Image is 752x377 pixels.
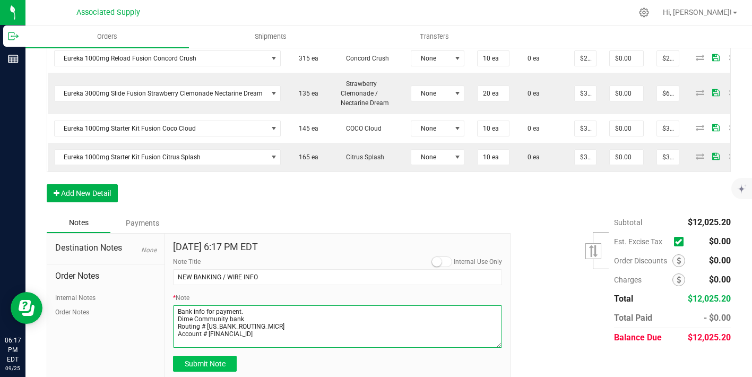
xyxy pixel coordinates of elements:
input: 0 [575,51,596,66]
span: None [411,86,451,101]
span: 315 ea [293,55,318,62]
span: 0 ea [522,55,540,62]
span: Delete Order Detail [724,124,740,131]
span: $0.00 [709,236,731,246]
p: 09/25 [5,364,21,372]
p: 06:17 PM EDT [5,336,21,364]
input: 0 [478,86,509,101]
span: Charges [614,276,672,284]
span: $12,025.20 [688,332,731,342]
input: 0 [610,86,643,101]
input: 0 [575,121,596,136]
span: 145 ea [293,125,318,132]
inline-svg: Reports [8,54,19,64]
span: Hi, [PERSON_NAME]! [663,8,732,16]
span: None [411,51,451,66]
span: Save Order Detail [708,89,724,96]
span: Submit Note [185,359,226,368]
label: Note Title [173,257,201,267]
span: NO DATA FOUND [54,149,281,165]
a: Shipments [189,25,352,48]
div: Notes [47,213,110,233]
span: Save Order Detail [708,153,724,159]
span: None [411,150,451,165]
span: Total Paid [614,313,652,323]
span: Transfers [405,32,463,41]
span: 135 ea [293,90,318,97]
span: $0.00 [709,275,731,285]
span: Est. Excise Tax [614,237,670,246]
button: Order Notes [55,307,89,317]
span: Orders [83,32,132,41]
span: COCO Cloud [341,125,382,132]
span: 165 ea [293,153,318,161]
span: Eureka 1000mg Reload Fusion Concord Crush [55,51,267,66]
span: Save Order Detail [708,54,724,61]
span: NO DATA FOUND [54,121,281,136]
input: 0 [478,150,509,165]
span: None [141,246,157,254]
input: 0 [610,121,643,136]
span: NO DATA FOUND [54,85,281,101]
span: $0.00 [709,255,731,265]
span: Delete Order Detail [724,54,740,61]
span: Eureka 1000mg Starter Kit Fusion Coco Cloud [55,121,267,136]
input: 0 [657,121,679,136]
span: Save Order Detail [708,124,724,131]
span: Destination Notes [55,242,157,254]
input: 0 [657,51,679,66]
span: Eureka 1000mg Starter Kit Fusion Citrus Splash [55,150,267,165]
span: None [411,121,451,136]
div: Manage settings [637,7,651,18]
span: Subtotal [614,218,642,227]
span: $12,025.20 [688,217,731,227]
span: Concord Crush [341,55,389,62]
span: Order Notes [55,270,157,282]
span: Balance Due [614,332,662,342]
inline-svg: Outbound [8,31,19,41]
button: Internal Notes [55,293,96,303]
input: 0 [575,150,596,165]
button: Submit Note [173,356,237,372]
span: Calculate excise tax [674,234,688,249]
span: Citrus Splash [341,153,384,161]
input: 0 [610,51,643,66]
div: Payments [110,213,174,233]
span: $12,025.20 [688,294,731,304]
input: 0 [657,150,679,165]
span: Total [614,294,633,304]
span: 0 ea [522,90,540,97]
label: Note [173,293,189,303]
label: Internal Use Only [454,257,502,267]
button: Add New Detail [47,184,118,202]
span: Order Discounts [614,256,672,265]
span: - $0.00 [704,313,731,323]
h4: [DATE] 6:17 PM EDT [173,242,502,252]
input: 0 [575,86,596,101]
span: 0 ea [522,125,540,132]
span: Delete Order Detail [724,153,740,159]
span: NO DATA FOUND [54,50,281,66]
input: 0 [478,121,509,136]
span: Delete Order Detail [724,89,740,96]
span: Strawberry Clemonade / Nectarine Dream [341,80,389,107]
a: Orders [25,25,189,48]
span: Shipments [240,32,301,41]
input: 0 [657,86,679,101]
span: 0 ea [522,153,540,161]
iframe: Resource center [11,292,42,324]
a: Transfers [352,25,516,48]
input: 0 [610,150,643,165]
input: 0 [478,51,509,66]
span: Eureka 3000mg Slide Fusion Strawberry Clemonade Nectarine Dream [55,86,267,101]
span: Associated Supply [76,8,140,17]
